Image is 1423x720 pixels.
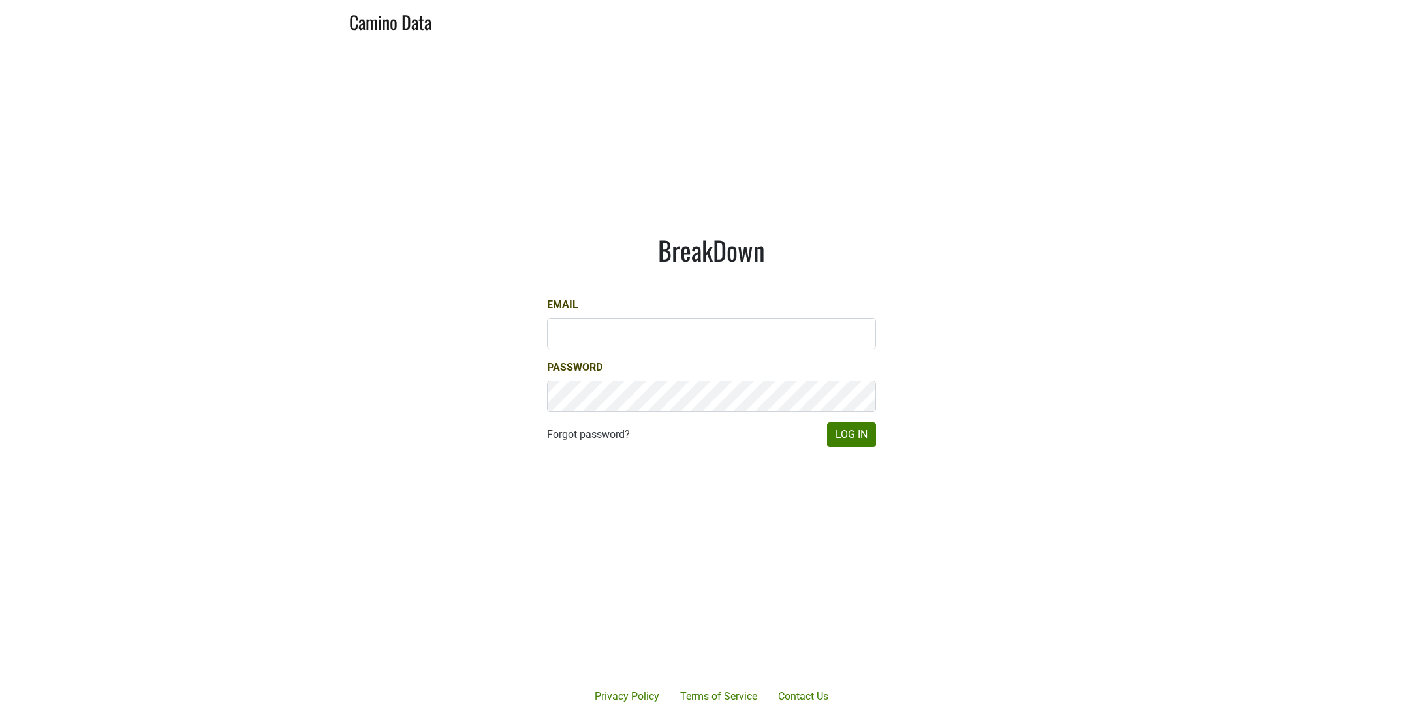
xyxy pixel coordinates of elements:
a: Contact Us [768,683,839,710]
label: Password [547,360,602,375]
label: Email [547,297,578,313]
a: Camino Data [349,5,431,36]
button: Log In [827,422,876,447]
h1: BreakDown [547,234,876,266]
a: Privacy Policy [584,683,670,710]
a: Forgot password? [547,427,630,443]
a: Terms of Service [670,683,768,710]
